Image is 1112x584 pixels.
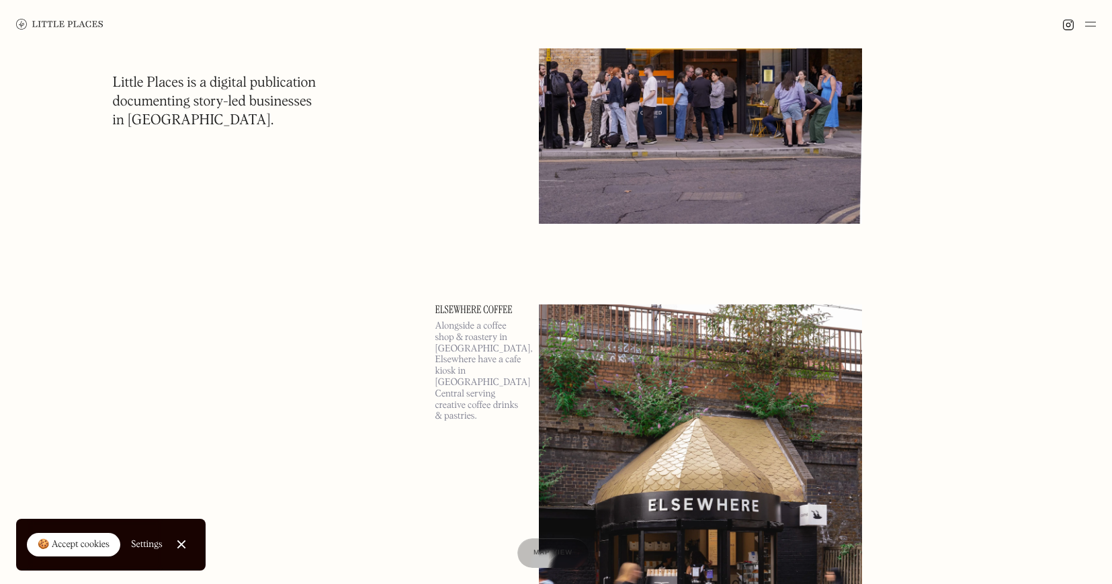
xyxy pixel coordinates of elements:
a: Elsewhere Coffee [435,304,523,315]
a: Settings [131,530,163,560]
h1: Little Places is a digital publication documenting story-led businesses in [GEOGRAPHIC_DATA]. [113,74,316,130]
a: Close Cookie Popup [168,531,195,558]
a: Map view [517,538,589,568]
p: Alongside a coffee shop & roastery in [GEOGRAPHIC_DATA], Elsewhere have a cafe kiosk in [GEOGRAPH... [435,321,523,422]
div: Settings [131,540,163,549]
a: 🍪 Accept cookies [27,533,120,557]
div: 🍪 Accept cookies [38,538,110,552]
span: Map view [533,549,572,556]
